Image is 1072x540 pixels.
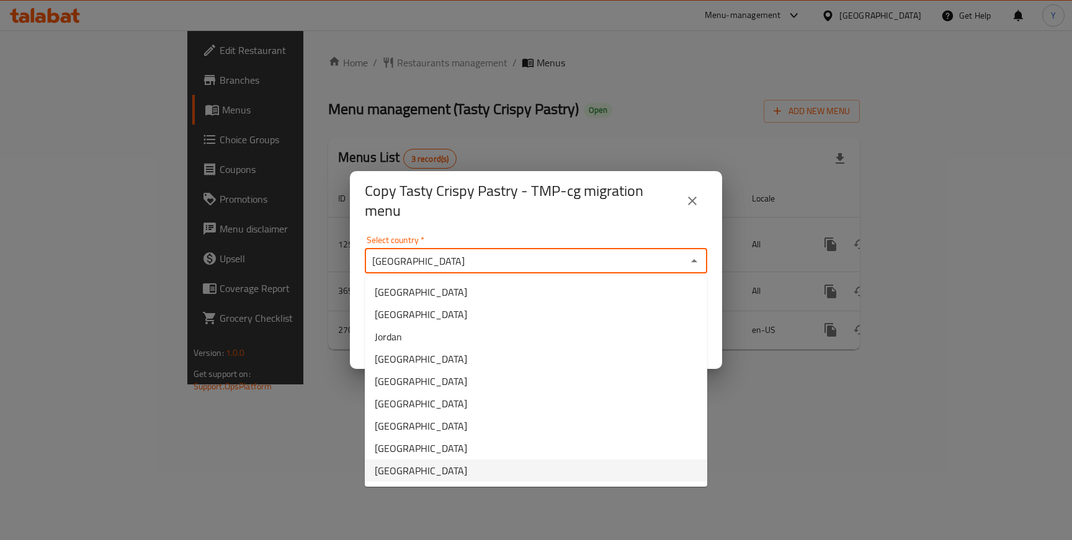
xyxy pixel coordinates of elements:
span: [GEOGRAPHIC_DATA] [375,418,467,433]
span: [GEOGRAPHIC_DATA] [375,463,467,478]
span: [GEOGRAPHIC_DATA] [375,396,467,411]
span: [GEOGRAPHIC_DATA] [375,441,467,456]
button: close [677,186,707,216]
span: [GEOGRAPHIC_DATA] [375,374,467,389]
h2: Copy Tasty Crispy Pastry - TMP-cg migration menu [365,181,677,221]
span: [GEOGRAPHIC_DATA] [375,285,467,299]
span: [GEOGRAPHIC_DATA] [375,352,467,366]
span: Jordan [375,329,402,344]
button: Close [686,252,703,270]
span: [GEOGRAPHIC_DATA] [375,307,467,322]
